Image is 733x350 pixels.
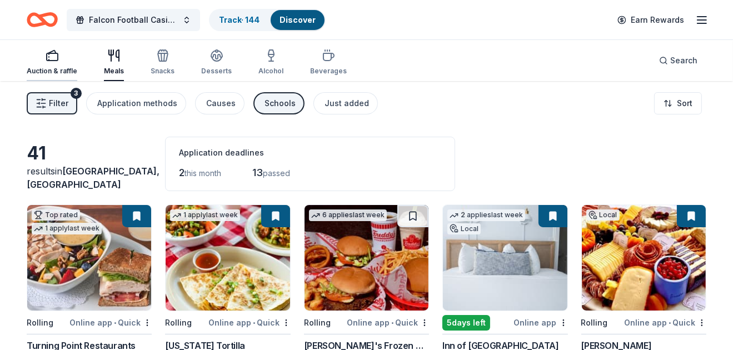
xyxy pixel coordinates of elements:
div: Application methods [97,97,177,110]
button: Filter3 [27,92,77,114]
img: Image for Fritz's [582,205,706,311]
div: Just added [325,97,369,110]
button: Track· 144Discover [209,9,326,31]
div: Rolling [581,316,608,329]
span: [GEOGRAPHIC_DATA], [GEOGRAPHIC_DATA] [27,166,159,190]
div: Causes [206,97,236,110]
button: Auction & raffle [27,44,77,81]
a: Track· 144 [219,15,260,24]
div: Online app [514,316,568,329]
span: • [391,318,393,327]
div: Online app Quick [208,316,291,329]
div: 5 days left [442,315,490,331]
div: Rolling [304,316,331,329]
div: Rolling [27,316,53,329]
div: 2 applies last week [447,209,525,221]
div: results [27,164,152,191]
a: Home [27,7,58,33]
button: Meals [104,44,124,81]
span: 2 [179,167,185,178]
div: 6 applies last week [309,209,387,221]
div: Online app Quick [69,316,152,329]
div: Desserts [201,67,232,76]
span: • [114,318,116,327]
div: Snacks [151,67,174,76]
img: Image for Turning Point Restaurants [27,205,151,311]
button: Snacks [151,44,174,81]
div: Application deadlines [179,146,441,159]
div: Online app Quick [347,316,429,329]
div: 1 apply last week [170,209,240,221]
span: Falcon Football Casino Night [89,13,178,27]
div: Schools [265,97,296,110]
span: in [27,166,159,190]
button: Schools [253,92,305,114]
button: Application methods [86,92,186,114]
button: Falcon Football Casino Night [67,9,200,31]
a: Earn Rewards [611,10,691,30]
button: Causes [195,92,245,114]
div: 1 apply last week [32,223,102,234]
span: Filter [49,97,68,110]
img: Image for Freddy's Frozen Custard & Steakburgers [305,205,428,311]
button: Search [650,49,706,72]
div: 41 [27,142,152,164]
div: Local [586,209,620,221]
span: 13 [252,167,263,178]
span: Search [670,54,697,67]
img: Image for California Tortilla [166,205,290,311]
button: Beverages [310,44,347,81]
div: Top rated [32,209,80,221]
div: Online app Quick [624,316,706,329]
button: Desserts [201,44,232,81]
div: Alcohol [258,67,283,76]
a: Discover [280,15,316,24]
span: • [253,318,255,327]
div: Beverages [310,67,347,76]
span: Sort [677,97,692,110]
span: this month [185,168,221,178]
div: Meals [104,67,124,76]
button: Sort [654,92,702,114]
span: • [669,318,671,327]
button: Just added [313,92,378,114]
img: Image for Inn of Cape May [443,205,567,311]
div: Rolling [165,316,192,329]
span: passed [263,168,290,178]
div: Auction & raffle [27,67,77,76]
div: Local [447,223,481,234]
button: Alcohol [258,44,283,81]
div: 3 [71,88,82,99]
